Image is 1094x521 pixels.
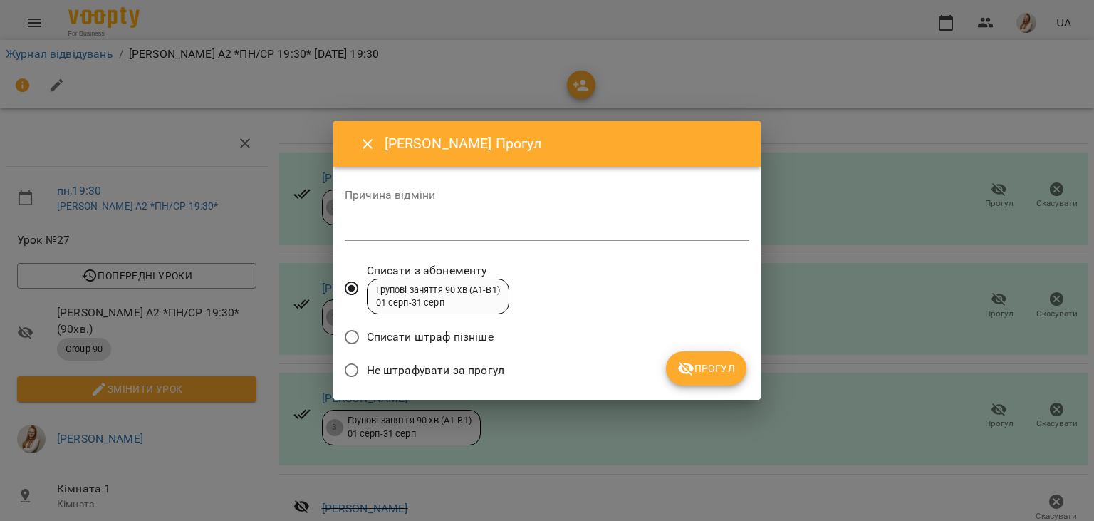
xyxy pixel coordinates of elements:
button: Close [350,127,385,161]
label: Причина відміни [345,190,749,201]
div: Групові заняття 90 хв (А1-В1) 01 серп - 31 серп [376,284,500,310]
h6: [PERSON_NAME] Прогул [385,133,744,155]
span: Не штрафувати за прогул [367,362,504,379]
button: Прогул [666,351,746,386]
span: Списати з абонементу [367,262,509,279]
span: Прогул [677,360,735,377]
span: Списати штраф пізніше [367,329,494,346]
